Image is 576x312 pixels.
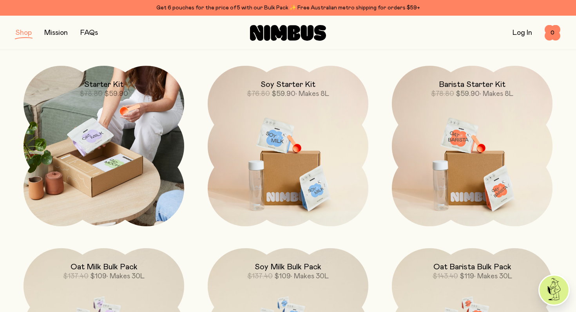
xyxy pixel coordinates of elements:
span: $137.40 [63,273,89,280]
span: $143.40 [433,273,458,280]
h2: Barista Starter Kit [439,80,505,89]
a: Starter Kit$78.80$59.90 [24,66,184,226]
a: Barista Starter Kit$78.80$59.90• Makes 8L [392,66,552,226]
h2: Soy Starter Kit [261,80,315,89]
h2: Starter Kit [84,80,123,89]
span: $78.80 [431,90,454,97]
span: $59.90 [104,90,128,97]
a: Mission [44,29,68,36]
span: $59.90 [456,90,480,97]
span: $109 [274,273,291,280]
button: 0 [545,25,560,41]
span: $109 [90,273,107,280]
a: FAQs [80,29,98,36]
span: • Makes 30L [291,273,329,280]
span: • Makes 8L [480,90,513,97]
img: agent [540,276,569,305]
span: • Makes 30L [107,273,145,280]
span: • Makes 30L [474,273,512,280]
span: $78.80 [80,90,103,97]
h2: Oat Milk Bulk Pack [71,262,138,272]
div: Get 6 pouches for the price of 5 with our Bulk Pack ✨ Free Australian metro shipping for orders $59+ [16,3,560,13]
span: $119 [460,273,474,280]
a: Log In [513,29,532,36]
a: Soy Starter Kit$76.80$59.90• Makes 8L [208,66,368,226]
span: $59.90 [272,90,295,97]
span: $137.40 [247,273,273,280]
span: $76.80 [247,90,270,97]
h2: Soy Milk Bulk Pack [255,262,321,272]
span: • Makes 8L [295,90,329,97]
h2: Oat Barista Bulk Pack [433,262,511,272]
